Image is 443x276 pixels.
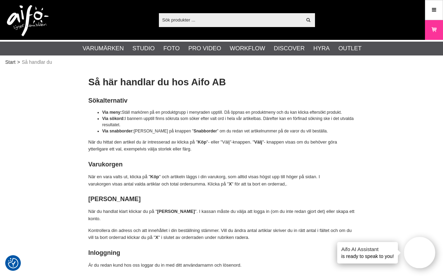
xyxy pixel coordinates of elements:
strong: Köp [150,174,159,179]
li: Ställ markören på en produktgrupp i menyraden upptill. Då öppnas en produktmeny och du kan klicka... [102,109,355,115]
img: logo.png [7,5,49,36]
strong: Via meny: [102,110,122,115]
a: Studio [133,44,155,53]
img: Revisit consent button [8,258,18,268]
h1: Så här handlar du hos Aifo AB [88,76,355,89]
strong: X [155,235,159,240]
a: Workflow [230,44,265,53]
a: Pro Video [188,44,221,53]
li: [PERSON_NAME] på knappen " " om du redan vet artikelnummer på de varor du vill beställa. [102,128,355,134]
a: Hyra [313,44,330,53]
p: Är du redan kund hos oss loggar du in med ditt användarnamn och lösenord. [88,262,355,269]
strong: Inloggning [88,249,120,256]
strong: Köp [198,139,206,145]
strong: [PERSON_NAME] [157,209,195,214]
a: Foto [163,44,180,53]
strong: Varukorgen [88,161,123,168]
a: Discover [274,44,305,53]
p: När du handlat klart klickar du på " ". I kassan måste du välja att logga in (om du inte redan gj... [88,208,355,223]
strong: Snabborder [194,129,217,133]
span: Så handlar du [22,59,52,66]
a: Varumärken [83,44,124,53]
a: Outlet [338,44,361,53]
a: Start [5,59,16,66]
strong: Via snabborder: [102,129,134,133]
p: När en vara valts ut, klicka på " " och artikeln läggs i din varukorg, som alltid visas högst upp... [88,173,355,188]
button: Samtyckesinställningar [8,257,18,269]
strong: Via sökord: [102,116,125,121]
input: Sök produkter ... [159,15,302,25]
strong: [PERSON_NAME] [88,196,141,202]
p: När du hittat den artikel du är intresserad av klicka på " "- eller "Välj"-knappen. " "- knappen ... [88,139,355,153]
li: I bannern upptill finns sökruta som söker efter valt ord i hela vår artikelbas. Därefter kan en f... [102,115,355,128]
p: Kontrollera din adress och att innehållet i din beställning stämmer. Vill du ändra antal artiklar... [88,227,355,242]
span: > [17,59,20,66]
strong: Sökalternativ [88,97,128,104]
strong: X [229,181,232,187]
h4: Aifo AI Assistant [341,245,394,253]
strong: Välj [254,139,262,145]
div: is ready to speak to you! [337,242,398,264]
